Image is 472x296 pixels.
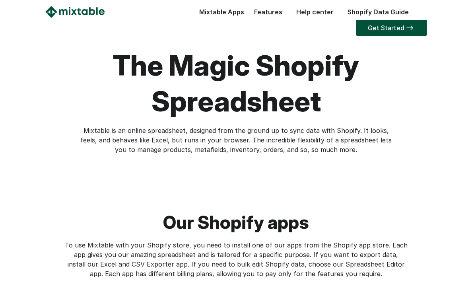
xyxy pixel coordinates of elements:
h1: The magic Shopify spreadsheet [45,48,427,119]
img: arrow-right.svg [404,25,415,30]
h2: Our Shopify apps [45,181,427,240]
a: Get Started [356,20,427,36]
img: Mixtable logo [45,6,105,18]
div: Mixtable Apps [195,6,244,22]
a: Help center [292,8,338,16]
p: Mixtable is an online spreadsheet, designed from the ground up to sync data with Shopify. It look... [77,126,395,154]
div: To use Mixtable with your Shopify store, you need to install one of our apps from the Shopify app... [64,240,408,278]
a: Shopify Data Guide [344,8,413,16]
a: Features [250,8,286,16]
